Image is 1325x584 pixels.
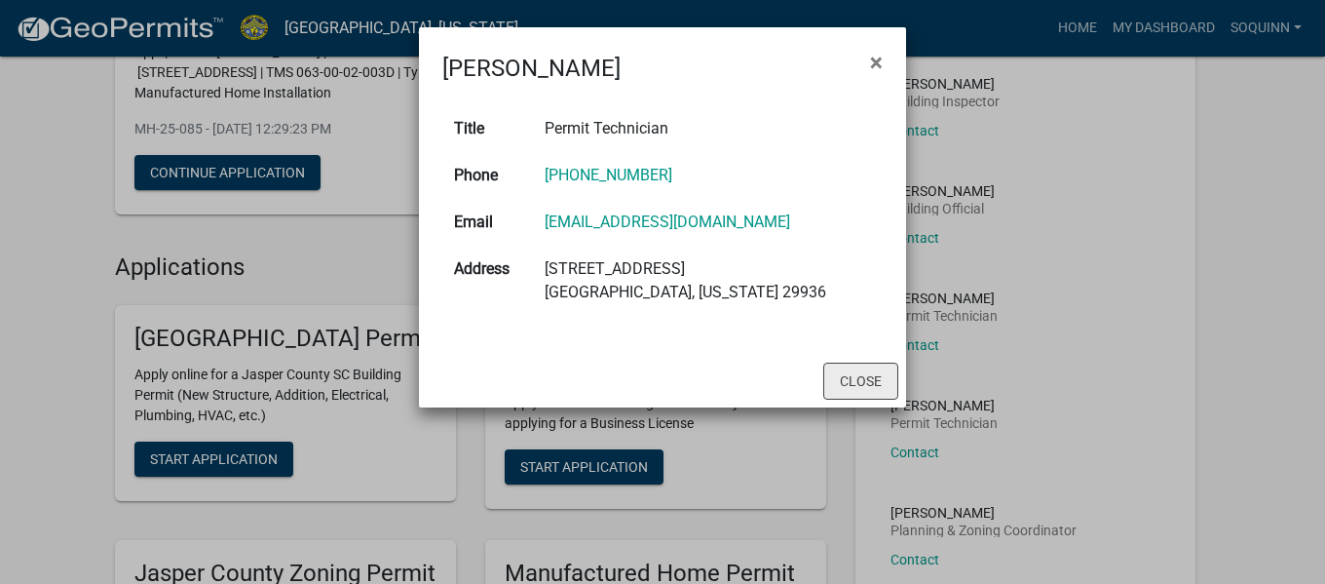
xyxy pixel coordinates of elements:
button: Close [823,363,898,400]
td: Permit Technician [533,105,883,152]
th: Phone [442,152,533,199]
th: Email [442,199,533,246]
a: [PHONE_NUMBER] [545,166,672,184]
h4: [PERSON_NAME] [442,51,621,86]
button: Close [854,35,898,90]
th: Title [442,105,533,152]
a: [EMAIL_ADDRESS][DOMAIN_NAME] [545,213,790,231]
td: [STREET_ADDRESS] [GEOGRAPHIC_DATA], [US_STATE] 29936 [533,246,883,316]
th: Address [442,246,533,316]
span: × [870,49,883,76]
